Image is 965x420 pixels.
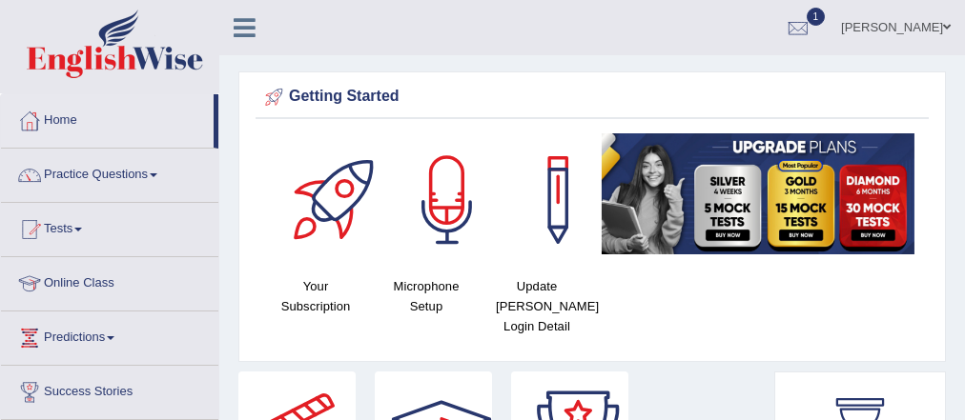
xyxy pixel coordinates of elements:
[602,133,914,254] img: small5.jpg
[380,276,472,316] h4: Microphone Setup
[1,203,218,250] a: Tests
[270,276,361,316] h4: Your Subscription
[491,276,583,336] h4: Update [PERSON_NAME] Login Detail
[1,149,218,196] a: Practice Questions
[1,94,214,142] a: Home
[1,366,218,413] a: Success Stories
[260,83,924,111] div: Getting Started
[1,311,218,359] a: Predictions
[807,8,826,26] span: 1
[1,257,218,305] a: Online Class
